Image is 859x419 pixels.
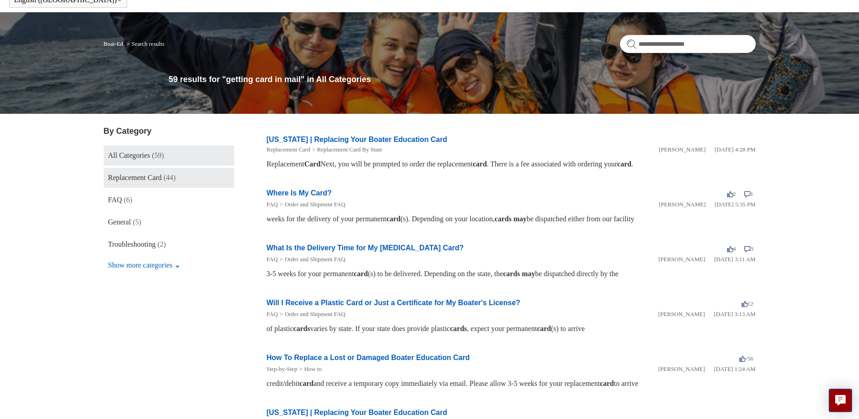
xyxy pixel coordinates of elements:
[278,200,346,209] li: Order and Shipment FAQ
[494,215,511,223] em: cards
[267,255,278,264] li: FAQ
[104,146,234,166] a: All Categories (59)
[267,136,447,143] a: [US_STATE] | Replacing Your Boater Education Card
[742,300,753,307] span: 12
[267,189,332,197] a: Where Is My Card?
[600,380,614,387] em: card
[293,325,310,332] em: cards
[727,245,736,252] span: 4
[267,146,310,153] a: Replacement Card
[299,380,313,387] em: card
[104,40,125,47] li: Boat-Ed
[386,215,400,223] em: card
[158,240,166,248] span: (2)
[125,40,164,47] li: Search results
[659,200,705,209] li: [PERSON_NAME]
[267,378,756,389] div: credit/debit and receive a temporary copy immediately via email. Please allow 3-5 weeks for your ...
[278,310,346,319] li: Order and Shipment FAQ
[285,256,346,263] a: Order and Shipment FAQ
[104,212,234,232] a: General (5)
[267,354,470,361] a: How To Replace a Lost or Damaged Boater Education Card
[304,160,321,168] em: Card
[267,200,278,209] li: FAQ
[108,240,156,248] span: Troubleshooting
[310,145,382,154] li: Replacement Card By State
[267,365,298,372] a: Step-by-Step
[304,365,322,372] a: How to
[108,218,131,226] span: General
[739,355,753,362] span: -56
[267,299,520,307] a: Will I Receive a Plastic Card or Just a Certificate for My Boater's License?
[278,255,346,264] li: Order and Shipment FAQ
[267,409,447,416] a: [US_STATE] | Replacing Your Boater Education Card
[715,201,755,208] time: 01/05/2024, 17:35
[503,270,520,278] em: cards
[744,245,753,252] span: 3
[267,256,278,263] a: FAQ
[714,256,755,263] time: 03/14/2022, 03:11
[124,196,132,204] span: (6)
[537,325,551,332] em: card
[354,270,368,278] em: card
[267,311,278,317] a: FAQ
[267,214,756,224] div: weeks for the delivery of your permanent (s). Depending on your location, be dispatched either fr...
[108,174,162,181] span: Replacement Card
[285,311,346,317] a: Order and Shipment FAQ
[267,323,756,334] div: of plastic varies by state. If your state does provide plastic , expect your permanent (s) to arrive
[658,365,705,374] li: [PERSON_NAME]
[267,145,310,154] li: Replacement Card
[108,151,150,159] span: All Categories
[285,201,346,208] a: Order and Shipment FAQ
[104,125,234,137] h3: By Category
[727,190,736,197] span: 2
[450,325,467,332] em: cards
[513,215,527,223] em: may
[267,365,298,374] li: Step-by-Step
[620,35,756,53] input: Search
[659,145,705,154] li: [PERSON_NAME]
[829,389,852,412] button: Live chat
[267,310,278,319] li: FAQ
[744,190,753,197] span: 1
[714,365,756,372] time: 03/11/2022, 01:24
[658,255,705,264] li: [PERSON_NAME]
[108,196,122,204] span: FAQ
[104,257,185,274] button: Show more categories
[133,218,141,226] span: (5)
[297,365,322,374] li: How to
[715,146,755,153] time: 05/21/2024, 16:28
[104,168,234,188] a: Replacement Card (44)
[267,244,464,252] a: What Is the Delivery Time for My [MEDICAL_DATA] Card?
[267,159,756,170] div: Replacement Next, you will be prompted to order the replacement . There is a fee associated with ...
[152,151,164,159] span: (59)
[104,190,234,210] a: FAQ (6)
[522,270,535,278] em: may
[163,174,176,181] span: (44)
[473,160,487,168] em: card
[658,310,705,319] li: [PERSON_NAME]
[617,160,631,168] em: card
[169,73,756,86] h1: 59 results for "getting card in mail" in All Categories
[317,146,382,153] a: Replacement Card By State
[267,201,278,208] a: FAQ
[104,40,123,47] a: Boat-Ed
[714,311,756,317] time: 03/16/2022, 03:13
[104,234,234,254] a: Troubleshooting (2)
[267,268,756,279] div: 3-5 weeks for your permanent (s) to be delivered. Depending on the state, the be dispatched direc...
